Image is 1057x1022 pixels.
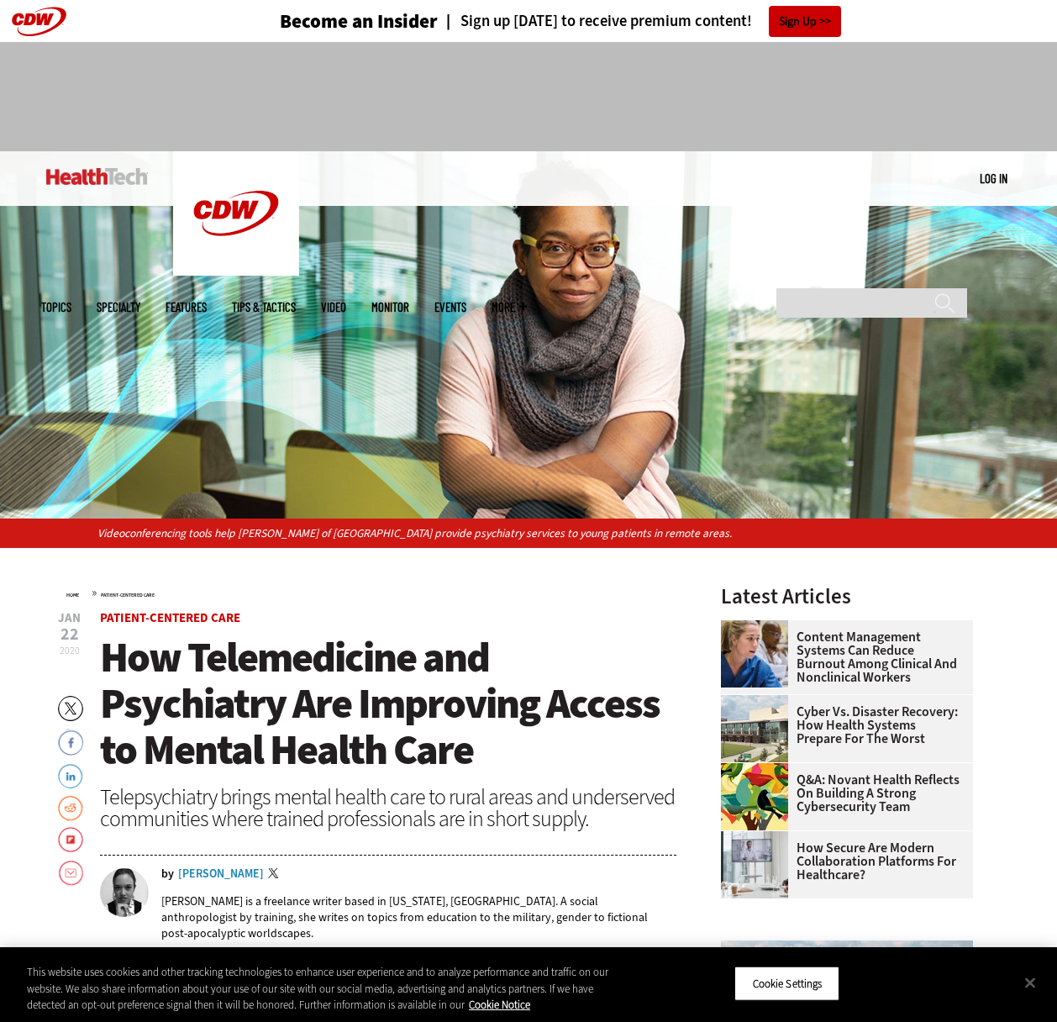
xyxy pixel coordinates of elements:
iframe: advertisement [223,59,834,134]
a: Events [434,301,466,313]
button: Close [1012,964,1049,1001]
a: Twitter [268,868,283,882]
a: Log in [980,171,1007,186]
a: Become an Insider [217,12,438,31]
a: Sign up [DATE] to receive premium content! [438,13,752,29]
img: care team speaks with physician over conference call [721,831,788,898]
a: CDW [173,262,299,280]
div: » [66,586,676,599]
span: Topics [41,301,71,313]
a: How Secure Are Modern Collaboration Platforms for Healthcare? [721,841,963,882]
a: abstract illustration of a tree [721,763,797,777]
a: Cyber vs. Disaster Recovery: How Health Systems Prepare for the Worst [721,705,963,745]
span: 22 [58,626,81,643]
span: Specialty [97,301,140,313]
span: by [161,868,174,880]
a: Sign Up [769,6,841,37]
a: care team speaks with physician over conference call [721,831,797,845]
span: 2020 [60,644,80,657]
img: Home [46,168,148,185]
span: More [492,301,527,313]
img: Home [173,151,299,276]
p: Videoconferencing tools help [PERSON_NAME] of [GEOGRAPHIC_DATA] provide psychiatry services to yo... [97,524,960,543]
a: More information about your privacy [469,998,530,1012]
a: Patient-Centered Care [101,592,155,598]
img: University of Vermont Medical Center’s main campus [721,695,788,762]
img: abstract illustration of a tree [721,763,788,830]
a: Home [66,592,79,598]
a: University of Vermont Medical Center’s main campus [721,695,797,709]
a: Q&A: Novant Health Reflects on Building a Strong Cybersecurity Team [721,773,963,814]
a: nurses talk in front of desktop computer [721,620,797,634]
img: nurses talk in front of desktop computer [721,620,788,687]
div: This website uses cookies and other tracking technologies to enhance user experience and to analy... [27,964,634,1014]
a: Patient-Centered Care [100,609,240,626]
span: How Telemedicine and Psychiatry Are Improving Access to Mental Health Care [100,630,660,777]
p: [PERSON_NAME] is a freelance writer based in [US_STATE], [GEOGRAPHIC_DATA]. A social anthropologi... [161,893,676,941]
button: Cookie Settings [734,966,839,1001]
a: Features [166,301,207,313]
a: Tips & Tactics [232,301,296,313]
a: [PERSON_NAME] [178,868,264,880]
a: Video [321,301,346,313]
h3: Become an Insider [280,12,438,31]
div: User menu [980,170,1007,187]
span: Jan [58,612,81,624]
a: Content Management Systems Can Reduce Burnout Among Clinical and Nonclinical Workers [721,630,963,684]
div: Telepsychiatry brings mental health care to rural areas and underserved communities where trained... [100,786,676,830]
h3: Latest Articles [721,586,973,607]
a: MonITor [371,301,409,313]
